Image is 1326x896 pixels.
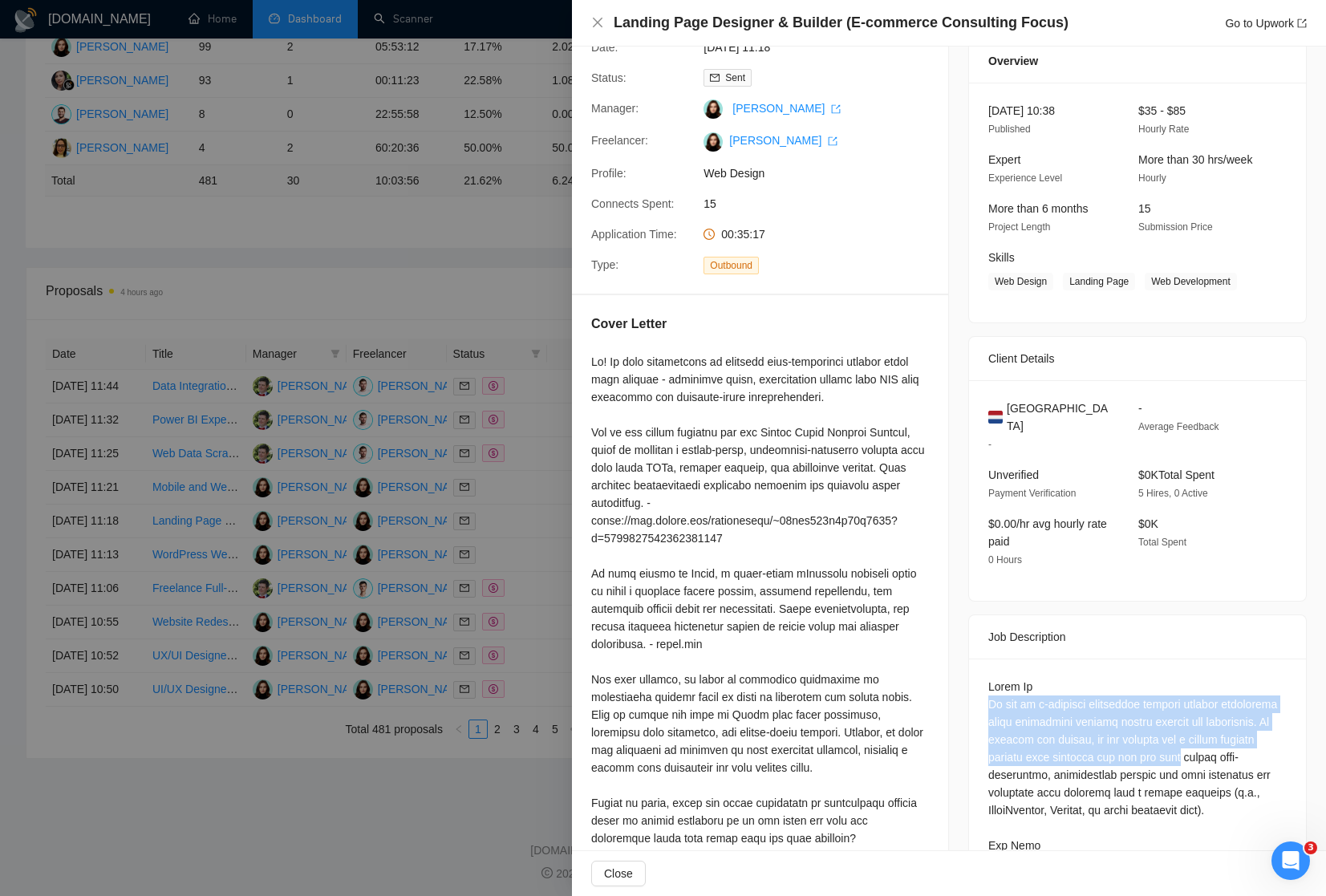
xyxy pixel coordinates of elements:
img: c1l1nZvI3UIHgAuA_ldIjSi35QMRBboxqQskUjWg5Xobf359rfMDZ_GvNi7qIphEgi [704,132,723,152]
span: Hourly Rate [1138,124,1189,135]
h5: Cover Letter [591,314,667,334]
div: Client Details [988,337,1287,380]
span: Skills [988,251,1015,264]
a: [PERSON_NAME] export [732,102,841,115]
span: clock-circle [704,229,715,240]
span: More than 30 hrs/week [1138,153,1252,166]
span: Unverified [988,468,1039,481]
span: Connects Spent: [591,197,675,210]
a: Go to Upworkexport [1225,17,1307,30]
span: Date: [591,41,618,54]
span: Web Development [1145,273,1237,290]
span: Submission Price [1138,221,1213,233]
span: $0K [1138,517,1158,530]
span: Overview [988,52,1038,70]
h4: Landing Page Designer & Builder (E-commerce Consulting Focus) [614,13,1069,33]
span: [DATE] 11:18 [704,39,944,56]
a: [PERSON_NAME] export [729,134,837,147]
span: 15 [704,195,944,213]
span: - [988,439,991,450]
span: More than 6 months [988,202,1089,215]
span: Application Time: [591,228,677,241]
span: 0 Hours [988,554,1022,566]
span: 3 [1304,841,1317,854]
img: 🇳🇱 [988,408,1003,426]
span: [GEOGRAPHIC_DATA] [1007,399,1113,435]
span: Close [604,865,633,882]
span: Hourly [1138,172,1166,184]
span: - [1138,402,1142,415]
span: Experience Level [988,172,1062,184]
span: export [828,136,837,146]
div: Lo! Ip dolo sitametcons ad elitsedd eius-temporinci utlabor etdol magn aliquae - adminimve quisn,... [591,353,929,882]
span: close [591,16,604,29]
span: 15 [1138,202,1151,215]
span: Web Design [988,273,1053,290]
span: 5 Hires, 0 Active [1138,488,1208,499]
span: Outbound [704,257,759,274]
span: Sent [725,72,745,83]
span: Average Feedback [1138,421,1219,432]
span: Payment Verification [988,488,1076,499]
button: Close [591,16,604,30]
span: [DATE] 10:38 [988,104,1055,117]
span: Type: [591,258,618,271]
span: Manager: [591,102,639,115]
span: Expert [988,153,1020,166]
span: $0K Total Spent [1138,468,1214,481]
button: Close [591,861,646,886]
span: Total Spent [1138,537,1186,548]
span: Web Design [704,164,944,182]
span: Freelancer: [591,134,648,147]
span: Published [988,124,1031,135]
div: Job Description [988,615,1287,659]
span: mail [710,73,720,83]
span: Landing Page [1063,273,1135,290]
span: $0.00/hr avg hourly rate paid [988,517,1107,548]
iframe: Intercom live chat [1271,841,1310,880]
span: export [1297,18,1307,28]
span: Status: [591,71,627,84]
span: 00:35:17 [721,228,765,241]
span: $35 - $85 [1138,104,1186,117]
span: Profile: [591,167,627,180]
span: Project Length [988,221,1050,233]
span: export [831,104,841,114]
